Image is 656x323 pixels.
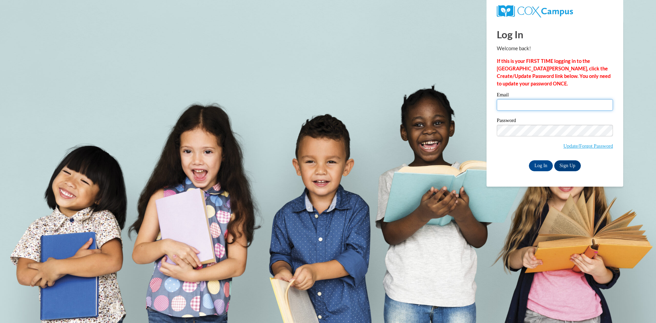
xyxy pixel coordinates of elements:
label: Email [497,92,613,99]
p: Welcome back! [497,45,613,52]
strong: If this is your FIRST TIME logging in to the [GEOGRAPHIC_DATA][PERSON_NAME], click the Create/Upd... [497,58,611,86]
a: Update/Forgot Password [563,143,613,149]
a: COX Campus [497,8,573,14]
input: Log In [529,160,553,171]
a: Sign Up [554,160,581,171]
img: COX Campus [497,5,573,17]
h1: Log In [497,27,613,41]
label: Password [497,118,613,125]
